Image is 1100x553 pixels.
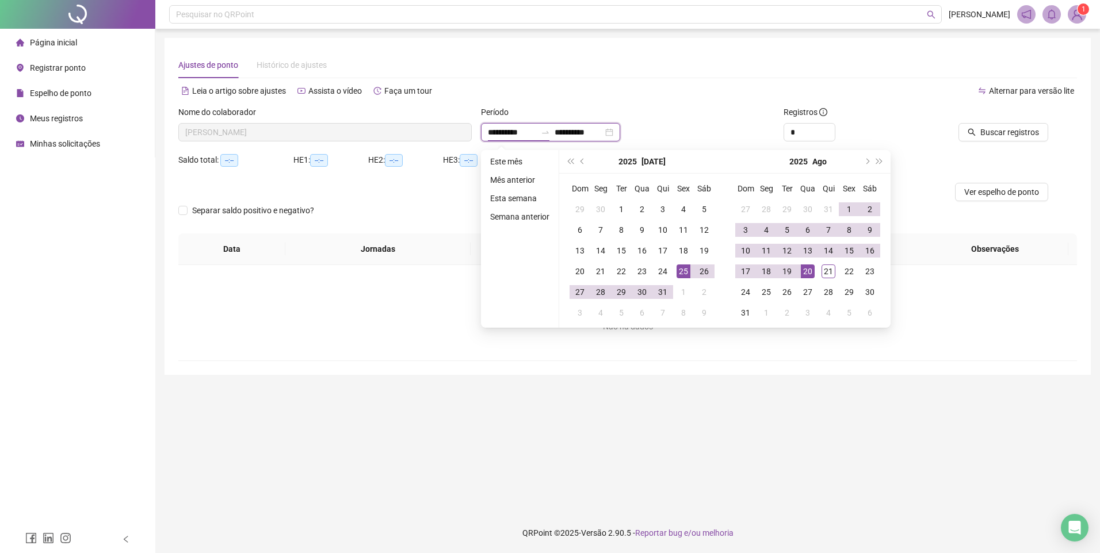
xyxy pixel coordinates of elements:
[590,261,611,282] td: 2025-07-21
[735,220,756,240] td: 2025-08-03
[818,199,839,220] td: 2025-07-31
[677,223,690,237] div: 11
[697,244,711,258] div: 19
[614,202,628,216] div: 1
[570,199,590,220] td: 2025-06-29
[590,240,611,261] td: 2025-07-14
[590,282,611,302] td: 2025-07-28
[818,220,839,240] td: 2025-08-07
[635,528,734,537] span: Reportar bug e/ou melhoria
[614,306,628,320] div: 5
[694,282,715,302] td: 2025-08-02
[632,220,652,240] td: 2025-07-09
[368,153,443,167] div: HE 2:
[635,306,649,320] div: 6
[16,114,24,122] span: clock-circle
[181,87,189,95] span: file-text
[980,126,1039,139] span: Buscar registros
[780,306,794,320] div: 2
[155,513,1100,553] footer: QRPoint © 2025 - 2.90.5 -
[1068,6,1086,23] img: 89977
[594,285,608,299] div: 28
[635,202,649,216] div: 2
[614,264,628,278] div: 22
[570,302,590,323] td: 2025-08-03
[308,86,362,95] span: Assista o vídeo
[656,223,670,237] div: 10
[801,264,815,278] div: 20
[777,261,797,282] td: 2025-08-19
[694,178,715,199] th: Sáb
[797,261,818,282] td: 2025-08-20
[60,532,71,544] span: instagram
[756,302,777,323] td: 2025-09-01
[570,220,590,240] td: 2025-07-06
[801,244,815,258] div: 13
[677,306,690,320] div: 8
[756,199,777,220] td: 2025-07-28
[677,202,690,216] div: 4
[780,285,794,299] div: 26
[812,150,827,173] button: month panel
[590,302,611,323] td: 2025-08-04
[656,285,670,299] div: 31
[192,86,286,95] span: Leia o artigo sobre ajustes
[756,261,777,282] td: 2025-08-18
[632,178,652,199] th: Qua
[611,199,632,220] td: 2025-07-01
[122,535,130,543] span: left
[178,60,238,70] span: Ajustes de ponto
[842,244,856,258] div: 15
[673,282,694,302] td: 2025-08-01
[30,38,77,47] span: Página inicial
[697,223,711,237] div: 12
[839,178,860,199] th: Sex
[178,233,285,265] th: Data
[842,264,856,278] div: 22
[818,178,839,199] th: Qui
[611,178,632,199] th: Ter
[460,154,478,167] span: --:--
[739,285,753,299] div: 24
[739,244,753,258] div: 10
[293,153,368,167] div: HE 1:
[735,261,756,282] td: 2025-08-17
[1046,9,1057,20] span: bell
[822,223,835,237] div: 7
[863,223,877,237] div: 9
[635,244,649,258] div: 16
[818,240,839,261] td: 2025-08-14
[756,240,777,261] td: 2025-08-11
[594,202,608,216] div: 30
[818,261,839,282] td: 2025-08-21
[697,264,711,278] div: 26
[697,285,711,299] div: 2
[759,264,773,278] div: 18
[481,106,516,118] label: Período
[656,202,670,216] div: 3
[564,150,576,173] button: super-prev-year
[590,220,611,240] td: 2025-07-07
[842,202,856,216] div: 1
[614,244,628,258] div: 15
[759,306,773,320] div: 1
[652,240,673,261] td: 2025-07-17
[839,199,860,220] td: 2025-08-01
[968,128,976,136] span: search
[739,264,753,278] div: 17
[594,244,608,258] div: 14
[632,261,652,282] td: 2025-07-23
[178,106,263,118] label: Nome do colaborador
[385,154,403,167] span: --:--
[756,220,777,240] td: 2025-08-04
[573,285,587,299] div: 27
[860,302,880,323] td: 2025-09-06
[780,264,794,278] div: 19
[576,150,589,173] button: prev-year
[759,223,773,237] div: 4
[618,150,637,173] button: year panel
[652,178,673,199] th: Qui
[964,186,1039,198] span: Ver espelho de ponto
[839,240,860,261] td: 2025-08-15
[694,220,715,240] td: 2025-07-12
